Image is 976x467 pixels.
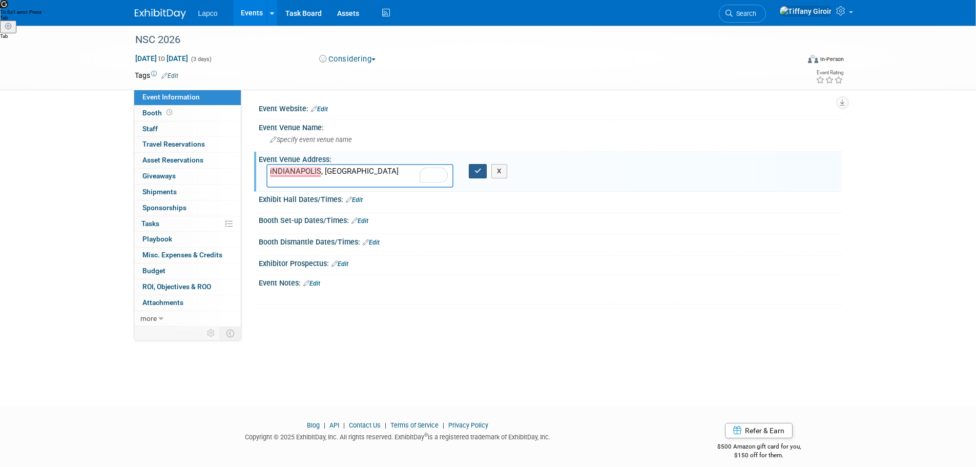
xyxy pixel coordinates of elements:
[134,200,241,216] a: Sponsorships
[259,275,842,289] div: Event Notes:
[321,421,328,429] span: |
[134,295,241,311] a: Attachments
[134,232,241,247] a: Playbook
[259,256,842,269] div: Exhibitor Prospectus:
[135,430,661,442] div: Copyright © 2025 ExhibitDay, Inc. All rights reserved. ExhibitDay is a registered trademark of Ex...
[142,188,177,196] span: Shipments
[259,120,842,133] div: Event Venue Name:
[142,125,158,133] span: Staff
[134,153,241,168] a: Asset Reservations
[259,234,842,248] div: Booth Dismantle Dates/Times:
[676,451,842,460] div: $150 off for them.
[820,55,844,63] div: In-Person
[135,54,189,63] span: [DATE] [DATE]
[331,260,348,268] a: Edit
[134,137,241,152] a: Travel Reservations
[346,196,363,204] a: Edit
[135,70,178,80] td: Tags
[382,421,389,429] span: |
[142,251,222,259] span: Misc. Expenses & Credits
[134,90,241,105] a: Event Information
[329,421,339,429] a: API
[424,432,428,438] sup: ®
[739,53,844,69] div: Event Format
[132,31,784,49] div: NSC 2026
[134,248,241,263] a: Misc. Expenses & Credits
[142,109,174,117] span: Booth
[259,101,842,114] div: Event Website:
[266,164,453,188] textarea: To enrich screen reader interactions, please activate Accessibility in Grammarly extension settings
[142,93,200,101] span: Event Information
[816,70,843,75] div: Event Rating
[140,314,157,322] span: more
[142,298,183,307] span: Attachments
[259,152,842,165] div: Event Venue Address:
[164,109,174,116] span: Booth not reserved yet
[134,263,241,279] a: Budget
[142,156,203,164] span: Asset Reservations
[491,164,507,178] button: X
[134,311,241,327] a: more
[134,169,241,184] a: Giveaways
[141,219,159,228] span: Tasks
[316,54,380,65] button: Considering
[161,72,178,79] a: Edit
[190,56,212,63] span: (3 days)
[259,213,842,226] div: Booth Set-up Dates/Times:
[307,421,320,429] a: Blog
[142,267,165,275] span: Budget
[349,421,381,429] a: Contact Us
[142,235,172,243] span: Playbook
[134,106,241,121] a: Booth
[134,121,241,137] a: Staff
[270,136,352,144] span: Specify event venue name
[142,204,186,212] span: Sponsorships
[351,217,368,225] a: Edit
[134,185,241,200] a: Shipments
[341,421,347,429] span: |
[134,279,241,295] a: ROI, Objectives & ROO
[440,421,447,429] span: |
[142,172,176,180] span: Giveaways
[142,140,205,148] span: Travel Reservations
[311,106,328,113] a: Edit
[220,327,241,340] td: Toggle Event Tabs
[448,421,488,429] a: Privacy Policy
[202,327,220,340] td: Personalize Event Tab Strip
[363,239,380,246] a: Edit
[303,280,320,287] a: Edit
[725,423,793,438] a: Refer & Earn
[390,421,439,429] a: Terms of Service
[157,54,167,63] span: to
[142,282,211,291] span: ROI, Objectives & ROO
[259,192,842,205] div: Exhibit Hall Dates/Times:
[134,216,241,232] a: Tasks
[676,436,842,459] div: $500 Amazon gift card for you,
[808,55,818,63] img: Format-Inperson.png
